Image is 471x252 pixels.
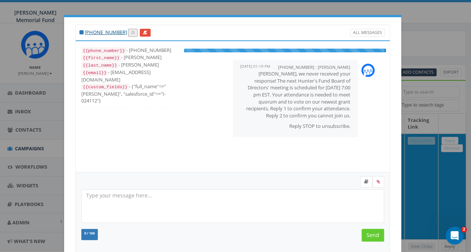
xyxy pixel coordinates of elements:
[278,64,350,70] small: [PHONE_NUMBER] : [PERSON_NAME]
[81,47,175,54] div: - [PHONE_NUMBER]
[85,29,127,36] a: [PHONE_NUMBER]
[79,30,84,35] i: This phone number is subscribed and will receive texts.
[360,176,372,187] label: Insert Template Text
[81,84,129,90] code: {{custom_fields}}
[81,61,175,69] div: - [PERSON_NAME]
[240,70,350,119] p: [PERSON_NAME], we never received your response! The next Hunter's Fund Board of Directors' meetin...
[81,47,126,54] code: {{phone_number}}
[81,69,175,83] div: - [EMAIL_ADDRESS][DOMAIN_NAME]
[131,30,135,35] span: Call this contact by routing a call through the phone number listed in your profile.
[240,123,350,130] p: Reply STOP to unsubscribe.
[362,229,384,242] input: Send
[461,227,467,233] span: 2
[446,227,464,245] iframe: Intercom live chat
[81,62,118,69] code: {{last_name}}
[81,83,175,104] div: - {"full_name"=>"[PERSON_NAME]", "salesforce_id"=>"I-024112"}
[240,64,270,69] span: [DATE] 01:19 PM
[372,176,384,187] span: Attach your media
[361,64,375,77] img: Rally_Corp_Icon.png
[81,70,108,76] code: {{email}}
[81,55,121,61] code: {{first_name}}
[84,231,95,236] span: 0 / 160
[81,54,175,61] div: - [PERSON_NAME]
[350,29,385,37] a: All Messages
